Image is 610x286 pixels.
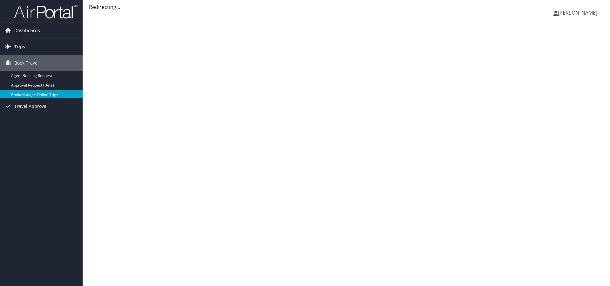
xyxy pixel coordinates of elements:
[14,4,78,19] img: airportal-logo.png
[558,9,597,16] span: [PERSON_NAME]
[89,3,604,11] div: Redirecting...
[14,98,48,114] span: Travel Approval
[553,3,604,22] a: [PERSON_NAME]
[14,55,39,71] span: Book Travel
[14,39,25,55] span: Trips
[14,23,40,38] span: Dashboards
